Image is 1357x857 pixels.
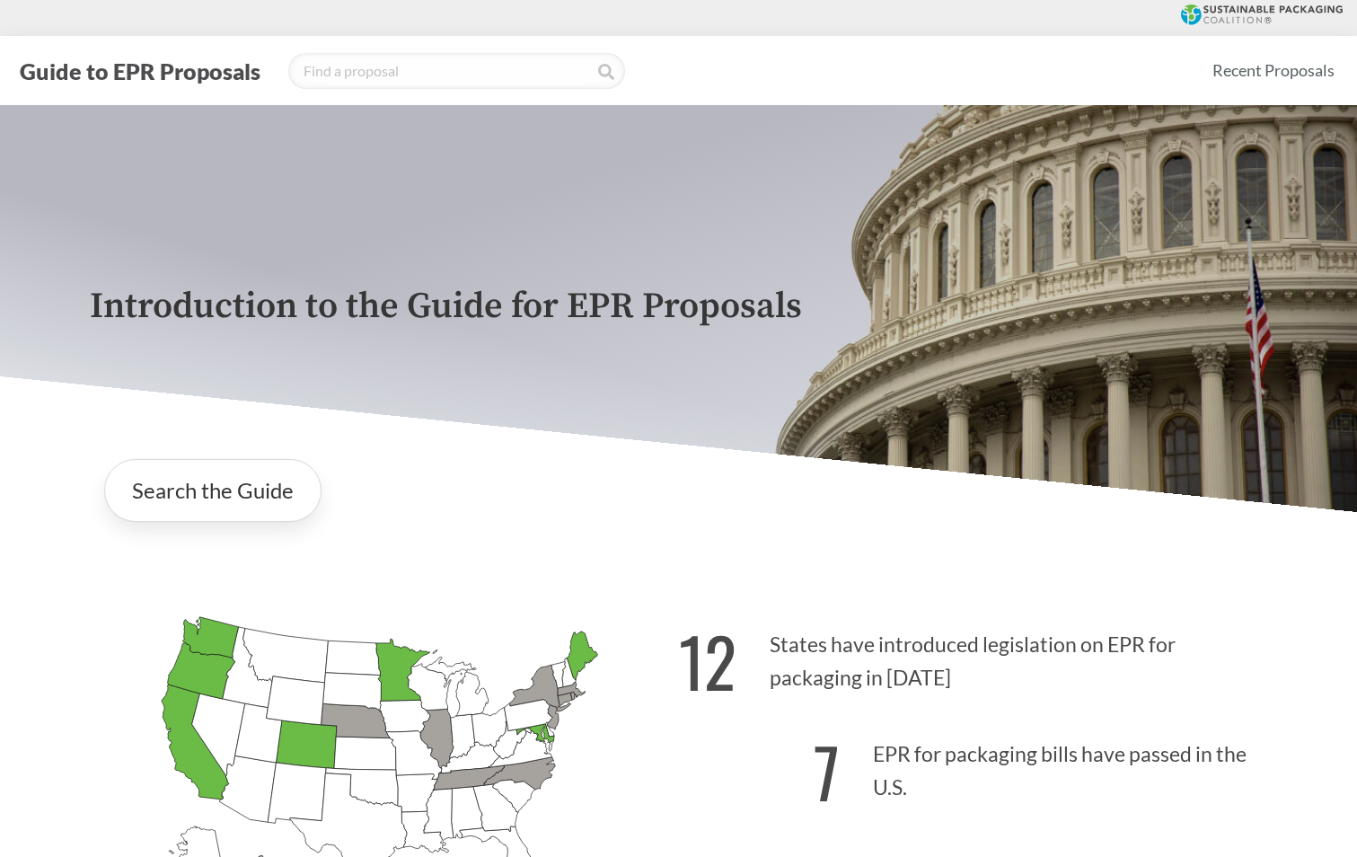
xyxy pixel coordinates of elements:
a: Recent Proposals [1204,50,1343,91]
button: Guide to EPR Proposals [14,57,266,85]
p: Introduction to the Guide for EPR Proposals [90,287,1268,327]
p: States have introduced legislation on EPR for packaging in [DATE] [679,601,1268,711]
a: Search the Guide [104,459,322,522]
strong: 7 [814,721,840,821]
input: Find a proposal [288,53,625,89]
p: EPR for packaging bills have passed in the U.S. [679,711,1268,821]
strong: 12 [679,611,736,711]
